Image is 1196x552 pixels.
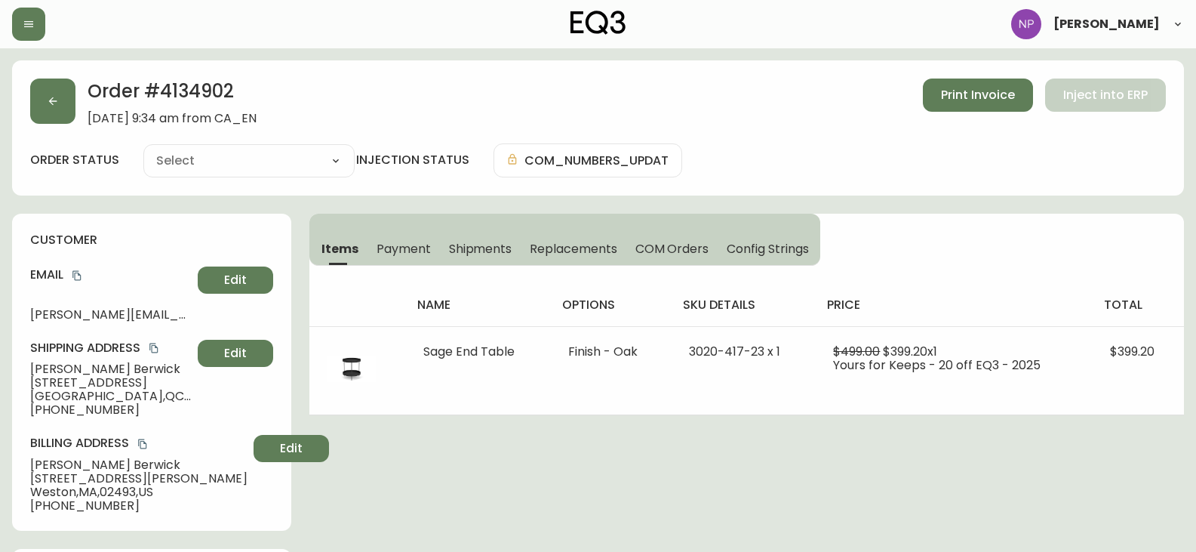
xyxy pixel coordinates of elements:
[530,241,616,257] span: Replacements
[198,267,273,294] button: Edit
[727,241,808,257] span: Config Strings
[30,435,248,452] h4: Billing Address
[1104,297,1172,313] h4: total
[923,79,1033,112] button: Print Invoice
[562,297,658,313] h4: options
[88,112,257,125] span: [DATE] 9:34 am from CA_EN
[224,272,247,288] span: Edit
[423,343,515,360] span: Sage End Table
[377,241,431,257] span: Payment
[1110,343,1154,360] span: $399.20
[327,345,376,393] img: 3020-417-MC-400-1-cljint4oe071m0186xu98wuha.jpg
[198,340,273,367] button: Edit
[280,440,303,457] span: Edit
[941,87,1015,103] span: Print Invoice
[1053,18,1160,30] span: [PERSON_NAME]
[683,297,804,313] h4: sku details
[833,356,1041,374] span: Yours for Keeps - 20 off EQ3 - 2025
[356,152,469,168] h4: injection status
[30,458,248,472] span: [PERSON_NAME] Berwick
[135,436,150,452] button: copy
[827,297,1080,313] h4: price
[30,308,192,322] span: [PERSON_NAME][EMAIL_ADDRESS][DOMAIN_NAME]
[570,11,626,35] img: logo
[568,345,652,359] li: Finish - Oak
[30,267,192,283] h4: Email
[254,435,329,462] button: Edit
[833,343,880,360] span: $499.00
[88,79,257,112] h2: Order # 4134902
[689,343,780,360] span: 3020-417-23 x 1
[30,499,248,513] span: [PHONE_NUMBER]
[30,376,192,390] span: [STREET_ADDRESS]
[146,341,161,356] button: copy
[30,152,119,168] label: order status
[30,362,192,376] span: [PERSON_NAME] Berwick
[1011,9,1041,39] img: 50f1e64a3f95c89b5c5247455825f96f
[30,472,248,486] span: [STREET_ADDRESS][PERSON_NAME]
[69,268,85,283] button: copy
[30,390,192,403] span: [GEOGRAPHIC_DATA] , QC , H2T 2V2 , CA
[30,232,273,248] h4: customer
[635,241,709,257] span: COM Orders
[30,486,248,499] span: Weston , MA , 02493 , US
[449,241,512,257] span: Shipments
[883,343,937,360] span: $399.20 x 1
[30,340,192,356] h4: Shipping Address
[30,403,192,417] span: [PHONE_NUMBER]
[321,241,358,257] span: Items
[224,345,247,362] span: Edit
[417,297,538,313] h4: name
